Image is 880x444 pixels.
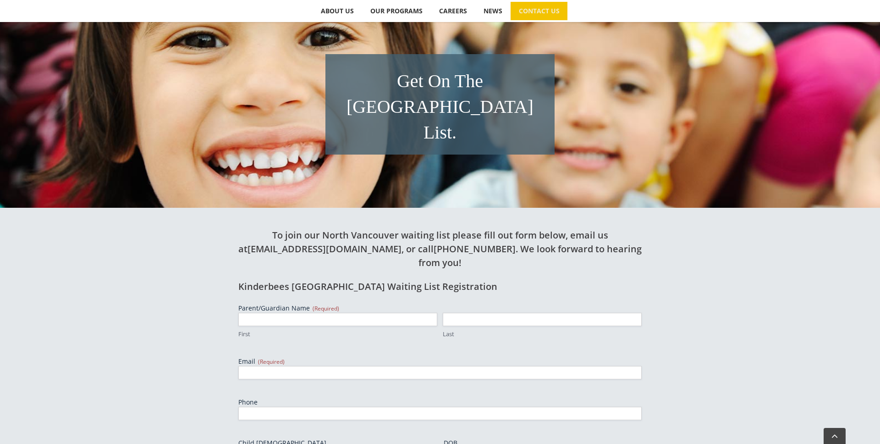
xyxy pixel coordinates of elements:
[321,8,354,14] span: ABOUT US
[238,398,642,407] label: Phone
[362,2,430,20] a: OUR PROGRAMS
[258,358,285,366] span: (Required)
[238,304,339,313] legend: Parent/Guardian Name
[370,8,423,14] span: OUR PROGRAMS
[247,243,401,255] a: [EMAIL_ADDRESS][DOMAIN_NAME]
[434,243,516,255] a: [PHONE_NUMBER]
[238,357,642,366] label: Email
[484,8,502,14] span: NEWS
[313,2,362,20] a: ABOUT US
[330,68,550,145] h1: Get On The [GEOGRAPHIC_DATA] List.
[439,8,467,14] span: CAREERS
[313,305,339,312] span: (Required)
[443,330,642,339] label: Last
[431,2,475,20] a: CAREERS
[238,228,642,270] h2: To join our North Vancouver waiting list please fill out form below, email us at , or call . We l...
[519,8,560,14] span: CONTACT US
[511,2,567,20] a: CONTACT US
[238,280,642,294] h2: Kinderbees [GEOGRAPHIC_DATA] Waiting List Registration
[238,330,437,339] label: First
[475,2,510,20] a: NEWS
